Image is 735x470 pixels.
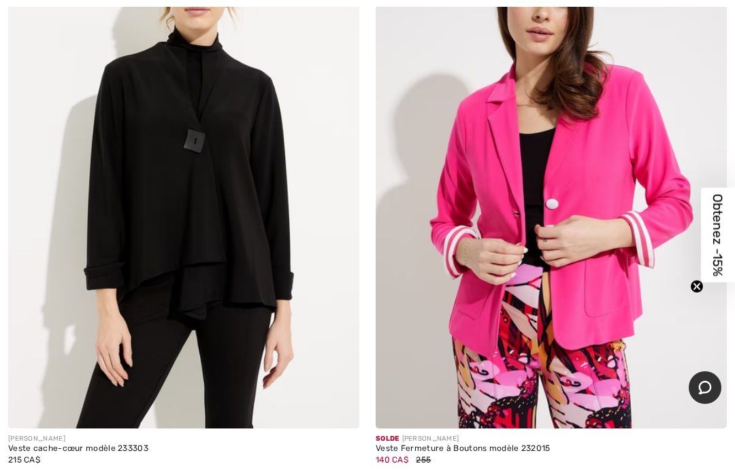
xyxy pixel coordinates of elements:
[376,434,727,444] div: [PERSON_NAME]
[689,371,721,405] iframe: Ouvre un widget dans lequel vous pouvez chatter avec l’un de nos agents
[8,455,40,465] span: 215 CA$
[690,280,704,294] button: Close teaser
[701,188,735,283] div: Obtenez -15%Close teaser
[8,444,359,454] div: Veste cache-cœur modèle 233303
[376,435,399,443] span: Solde
[710,194,726,277] span: Obtenez -15%
[8,434,359,444] div: [PERSON_NAME]
[416,455,431,465] span: 255
[376,444,727,454] div: Veste Fermeture à Boutons modèle 232015
[376,455,408,465] span: 140 CA$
